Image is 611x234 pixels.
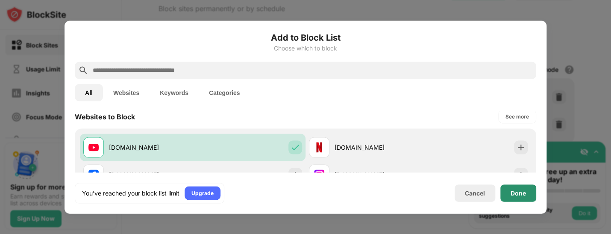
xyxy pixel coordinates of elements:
[314,142,324,152] img: favicons
[75,84,103,101] button: All
[109,170,193,179] div: [DOMAIN_NAME]
[78,65,88,75] img: search.svg
[109,143,193,152] div: [DOMAIN_NAME]
[88,169,99,180] img: favicons
[465,190,485,197] div: Cancel
[103,84,150,101] button: Websites
[75,44,536,51] div: Choose which to block
[511,190,526,196] div: Done
[199,84,250,101] button: Categories
[150,84,199,101] button: Keywords
[82,189,179,197] div: You’ve reached your block list limit
[314,169,324,180] img: favicons
[75,112,135,121] div: Websites to Block
[335,170,418,179] div: [DOMAIN_NAME]
[88,142,99,152] img: favicons
[505,112,529,121] div: See more
[335,143,418,152] div: [DOMAIN_NAME]
[75,31,536,44] h6: Add to Block List
[191,189,214,197] div: Upgrade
